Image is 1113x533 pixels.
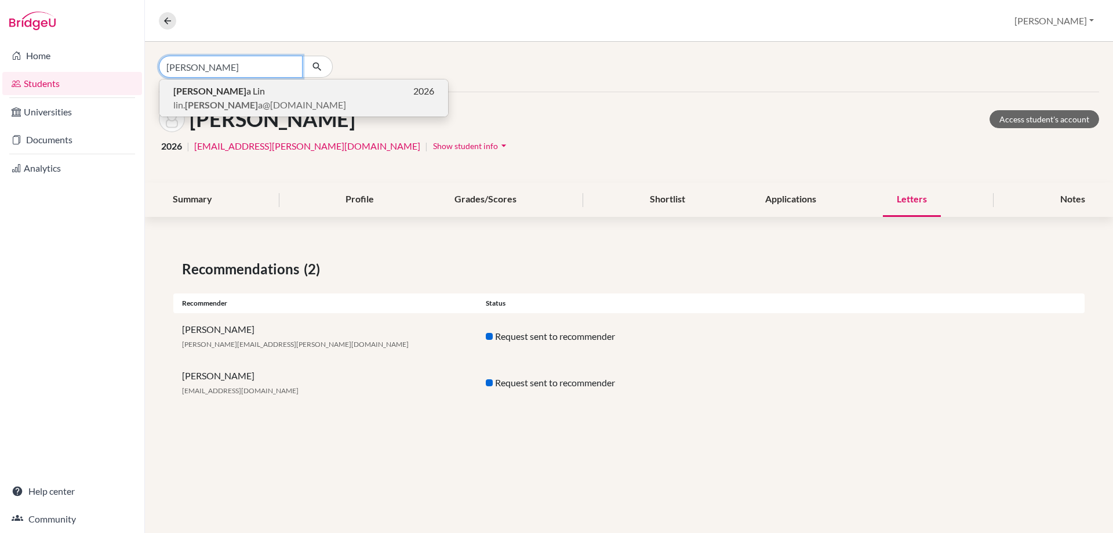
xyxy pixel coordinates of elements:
[498,140,510,151] i: arrow_drop_down
[2,507,142,531] a: Community
[433,141,498,151] span: Show student info
[2,72,142,95] a: Students
[161,139,182,153] span: 2026
[190,107,355,132] h1: [PERSON_NAME]
[2,480,142,503] a: Help center
[441,183,530,217] div: Grades/Scores
[187,139,190,153] span: |
[332,183,388,217] div: Profile
[173,322,477,350] div: [PERSON_NAME]
[413,84,434,98] span: 2026
[425,139,428,153] span: |
[2,157,142,180] a: Analytics
[1009,10,1099,32] button: [PERSON_NAME]
[751,183,830,217] div: Applications
[159,56,303,78] input: Find student by name...
[173,369,477,397] div: [PERSON_NAME]
[432,137,510,155] button: Show student infoarrow_drop_down
[2,44,142,67] a: Home
[9,12,56,30] img: Bridge-U
[194,139,420,153] a: [EMAIL_ADDRESS][PERSON_NAME][DOMAIN_NAME]
[636,183,699,217] div: Shortlist
[2,100,142,124] a: Universities
[477,329,781,343] div: Request sent to recommender
[182,340,409,349] span: [PERSON_NAME][EMAIL_ADDRESS][PERSON_NAME][DOMAIN_NAME]
[173,98,346,112] span: lin. a@[DOMAIN_NAME]
[883,183,941,217] div: Letters
[159,106,185,132] img: Mayela Mayen's avatar
[990,110,1099,128] a: Access student's account
[173,85,246,96] b: [PERSON_NAME]
[304,259,325,280] span: (2)
[159,79,448,117] button: [PERSON_NAME]a Lin2026lin.[PERSON_NAME]a@[DOMAIN_NAME]
[477,376,781,390] div: Request sent to recommender
[182,259,304,280] span: Recommendations
[182,386,299,395] span: [EMAIL_ADDRESS][DOMAIN_NAME]
[1046,183,1099,217] div: Notes
[185,99,258,110] b: [PERSON_NAME]
[2,128,142,151] a: Documents
[159,183,226,217] div: Summary
[477,298,781,309] div: Status
[173,298,477,309] div: Recommender
[173,84,265,98] span: a Lin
